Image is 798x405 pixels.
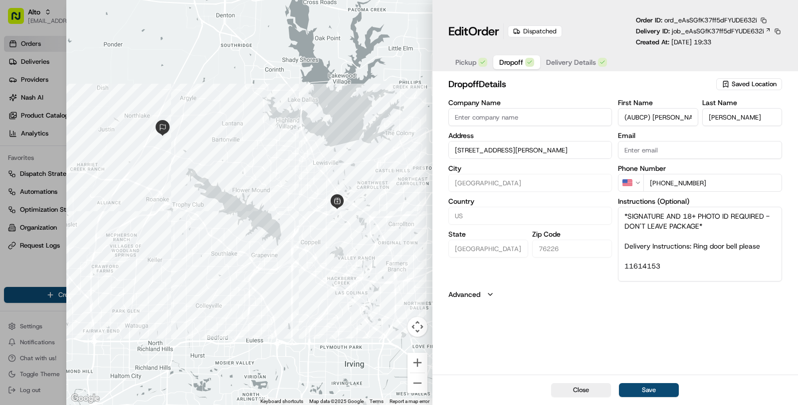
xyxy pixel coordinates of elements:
[672,27,764,36] span: job_eAsSGfK37ff5dFYUDE632i
[10,223,18,231] div: 📗
[84,223,92,231] div: 💻
[532,240,612,258] input: Enter zip code
[448,141,612,159] input: 6400 Dolan Falls Dr, Northlake, TX 76226, US
[671,38,711,46] span: [DATE] 19:33
[546,57,596,67] span: Delivery Details
[448,174,612,192] input: Enter city
[636,38,711,47] p: Created At:
[45,105,137,113] div: We're available if you need us!
[619,383,679,397] button: Save
[618,99,698,106] label: First Name
[618,132,782,139] label: Email
[80,218,164,236] a: 💻API Documentation
[716,77,782,91] button: Saved Location
[448,240,528,258] input: Enter state
[99,247,121,254] span: Pylon
[448,165,612,172] label: City
[448,132,612,139] label: Address
[448,99,612,106] label: Company Name
[31,181,81,189] span: [PERSON_NAME]
[69,392,102,405] img: Google
[10,144,26,160] img: Brigitte Vinadas
[448,207,612,225] input: Enter country
[370,399,384,404] a: Terms
[455,57,476,67] span: Pickup
[309,399,364,404] span: Map data ©2025 Google
[448,108,612,126] input: Enter company name
[88,181,109,189] span: [DATE]
[10,95,28,113] img: 1736555255976-a54dd68f-1ca7-489b-9aae-adbdc363a1c4
[499,57,523,67] span: Dropoff
[45,95,164,105] div: Start new chat
[155,127,182,139] button: See all
[407,317,427,337] button: Map camera controls
[390,399,429,404] a: Report a map error
[21,95,39,113] img: 8016278978528_b943e370aa5ada12b00a_72.png
[10,9,30,29] img: Nash
[636,16,757,25] p: Order ID:
[448,198,612,205] label: Country
[407,373,427,393] button: Zoom out
[532,231,612,238] label: Zip Code
[20,154,28,162] img: 1736555255976-a54dd68f-1ca7-489b-9aae-adbdc363a1c4
[31,154,81,162] span: [PERSON_NAME]
[88,154,109,162] span: [DATE]
[702,99,782,106] label: Last Name
[618,207,782,281] textarea: *SIGNATURE AND 18+ PHOTO ID REQUIRED - DON'T LEAVE PACKAGE* Delivery Instructions: Ring door bell...
[448,289,782,299] button: Advanced
[618,198,782,205] label: Instructions (Optional)
[643,174,782,192] input: Enter phone number
[170,98,182,110] button: Start new chat
[618,141,782,159] input: Enter email
[448,77,714,91] h2: dropoff Details
[260,398,303,405] button: Keyboard shortcuts
[94,222,160,232] span: API Documentation
[672,27,771,36] a: job_eAsSGfK37ff5dFYUDE632i
[468,23,499,39] span: Order
[618,165,782,172] label: Phone Number
[69,392,102,405] a: Open this area in Google Maps (opens a new window)
[618,108,698,126] input: Enter first name
[448,289,480,299] label: Advanced
[26,64,165,74] input: Clear
[407,353,427,373] button: Zoom in
[83,154,86,162] span: •
[732,80,777,89] span: Saved Location
[702,108,782,126] input: Enter last name
[6,218,80,236] a: 📗Knowledge Base
[83,181,86,189] span: •
[10,129,67,137] div: Past conversations
[636,27,782,36] div: Delivery ID:
[20,222,76,232] span: Knowledge Base
[508,25,562,37] div: Dispatched
[70,246,121,254] a: Powered byPylon
[10,171,26,187] img: Masood Aslam
[10,39,182,55] p: Welcome 👋
[448,231,528,238] label: State
[664,16,757,24] span: ord_eAsSGfK37ff5dFYUDE632i
[551,383,611,397] button: Close
[448,23,499,39] h1: Edit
